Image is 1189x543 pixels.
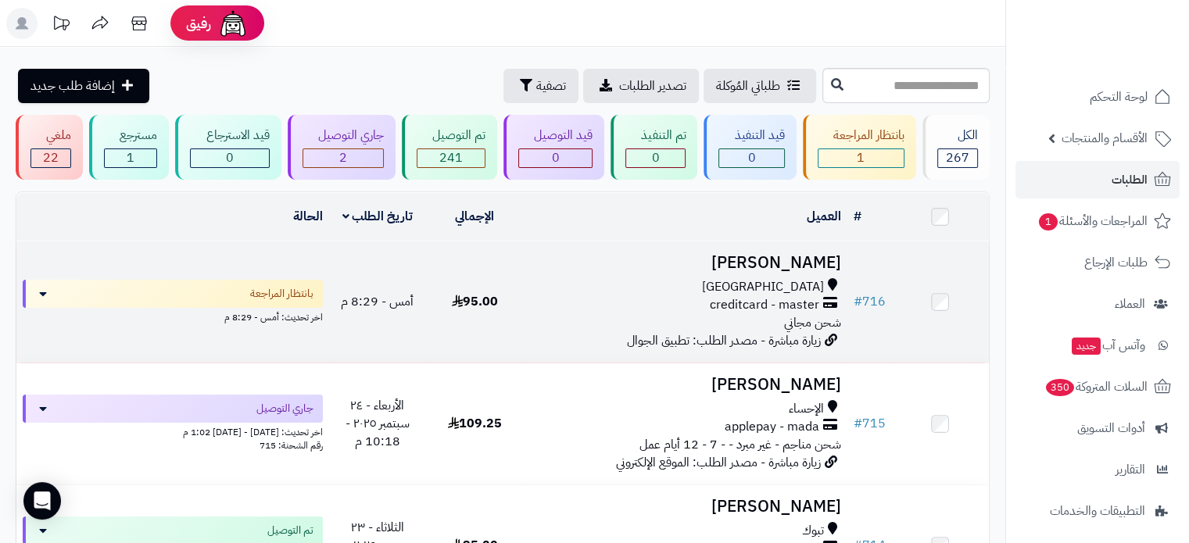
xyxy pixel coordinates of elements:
[23,423,323,439] div: اخر تحديث: [DATE] - [DATE] 1:02 م
[399,115,500,180] a: تم التوصيل 241
[946,148,969,167] span: 267
[190,127,269,145] div: قيد الاسترجاع
[725,418,819,436] span: applepay - mada
[800,115,919,180] a: بانتظار المراجعة 1
[1015,285,1180,323] a: العملاء
[625,127,686,145] div: تم التنفيذ
[86,115,172,180] a: مسترجع 1
[652,148,660,167] span: 0
[552,148,560,167] span: 0
[519,149,592,167] div: 0
[260,438,323,452] span: رقم الشحنة: 715
[226,148,234,167] span: 0
[818,127,904,145] div: بانتظار المراجعة
[217,8,249,39] img: ai-face.png
[1015,492,1180,530] a: التطبيقات والخدمات
[341,292,414,311] span: أمس - 8:29 م
[43,148,59,167] span: 22
[105,149,156,167] div: 1
[191,149,268,167] div: 0
[1015,202,1180,240] a: المراجعات والأسئلة1
[529,498,840,516] h3: [PERSON_NAME]
[342,207,414,226] a: تاريخ الطلب
[1015,368,1180,405] a: السلات المتروكة350
[1062,127,1148,149] span: الأقسام والمنتجات
[503,69,578,103] button: تصفية
[13,115,86,180] a: ملغي 22
[448,414,502,433] span: 109.25
[702,278,824,296] span: [GEOGRAPHIC_DATA]
[857,148,865,167] span: 1
[626,149,685,167] div: 0
[784,313,841,332] span: شحن مجاني
[417,127,485,145] div: تم التوصيل
[1015,244,1180,281] a: طلبات الإرجاع
[807,207,841,226] a: العميل
[30,77,115,95] span: إضافة طلب جديد
[30,127,71,145] div: ملغي
[172,115,284,180] a: قيد الاسترجاع 0
[23,308,323,324] div: اخر تحديث: أمس - 8:29 م
[1090,86,1148,108] span: لوحة التحكم
[1046,379,1074,396] span: 350
[452,292,498,311] span: 95.00
[718,127,784,145] div: قيد التنفيذ
[789,400,824,418] span: الإحساء
[1116,459,1145,480] span: التقارير
[937,127,978,145] div: الكل
[1070,334,1145,356] span: وآتس آب
[607,115,700,180] a: تم التنفيذ 0
[639,435,841,454] span: شحن مناجم - غير مبرد - - 7 - 12 أيام عمل
[747,148,755,167] span: 0
[439,148,463,167] span: 241
[1015,78,1180,116] a: لوحة التحكم
[700,115,799,180] a: قيد التنفيذ 0
[529,376,840,394] h3: [PERSON_NAME]
[1015,327,1180,364] a: وآتس آبجديد
[293,207,323,226] a: الحالة
[250,286,313,302] span: بانتظار المراجعة
[1072,338,1101,355] span: جديد
[704,69,816,103] a: طلباتي المُوكلة
[18,69,149,103] a: إضافة طلب جديد
[1044,376,1148,398] span: السلات المتروكة
[710,296,819,314] span: creditcard - master
[518,127,593,145] div: قيد التوصيل
[417,149,485,167] div: 241
[455,207,494,226] a: الإجمالي
[23,482,61,520] div: Open Intercom Messenger
[1083,41,1174,74] img: logo-2.png
[919,115,993,180] a: الكل267
[267,523,313,538] span: تم التوصيل
[1015,161,1180,198] a: الطلبات
[719,149,783,167] div: 0
[1115,293,1145,315] span: العملاء
[536,77,566,95] span: تصفية
[854,292,886,311] a: #716
[854,207,861,226] a: #
[854,414,862,433] span: #
[339,148,347,167] span: 2
[500,115,607,180] a: قيد التوصيل 0
[619,77,686,95] span: تصدير الطلبات
[256,401,313,416] span: جاري التوصيل
[186,14,211,33] span: رفيق
[285,115,399,180] a: جاري التوصيل 2
[529,254,840,272] h3: [PERSON_NAME]
[1112,169,1148,191] span: الطلبات
[1015,409,1180,447] a: أدوات التسويق
[583,69,699,103] a: تصدير الطلبات
[1039,213,1058,230] span: 1
[802,522,824,540] span: تبوك
[1050,500,1145,522] span: التطبيقات والخدمات
[1084,252,1148,273] span: طلبات الإرجاع
[1015,451,1180,488] a: التقارير
[1037,210,1148,232] span: المراجعات والأسئلة
[818,149,904,167] div: 1
[854,292,862,311] span: #
[716,77,780,95] span: طلباتي المُوكلة
[104,127,157,145] div: مسترجع
[616,453,821,472] span: زيارة مباشرة - مصدر الطلب: الموقع الإلكتروني
[41,8,81,43] a: تحديثات المنصة
[346,396,410,451] span: الأربعاء - ٢٤ سبتمبر ٢٠٢٥ - 10:18 م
